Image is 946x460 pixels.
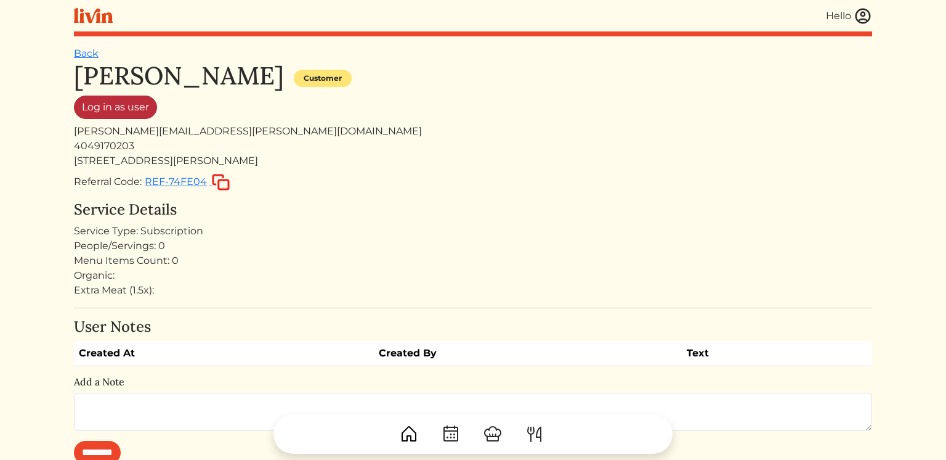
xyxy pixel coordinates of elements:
div: Organic: [74,268,872,283]
h4: User Notes [74,318,872,336]
th: Created At [74,341,374,366]
a: Log in as user [74,96,157,119]
a: Back [74,47,99,59]
h6: Add a Note [74,376,872,388]
h1: [PERSON_NAME] [74,61,284,91]
button: REF-74FE04 [144,173,230,191]
div: Extra Meat (1.5x): [74,283,872,298]
img: ChefHat-a374fb509e4f37eb0702ca99f5f64f3b6956810f32a249b33092029f8484b388.svg [483,424,503,444]
span: Referral Code: [74,176,142,187]
span: REF-74FE04 [145,176,207,187]
img: copy-c88c4d5ff2289bbd861d3078f624592c1430c12286b036973db34a3c10e19d95.svg [212,174,230,191]
img: ForkKnife-55491504ffdb50bab0c1e09e7649658475375261d09fd45db06cec23bce548bf.svg [525,424,544,444]
div: [STREET_ADDRESS][PERSON_NAME] [74,154,872,168]
div: Customer [294,70,352,87]
div: [PERSON_NAME][EMAIL_ADDRESS][PERSON_NAME][DOMAIN_NAME] [74,124,872,139]
th: Created By [374,341,682,366]
div: Menu Items Count: 0 [74,253,872,268]
div: Hello [826,9,851,23]
img: House-9bf13187bcbb5817f509fe5e7408150f90897510c4275e13d0d5fca38e0b5951.svg [399,424,419,444]
img: livin-logo-a0d97d1a881af30f6274990eb6222085a2533c92bbd1e4f22c21b4f0d0e3210c.svg [74,8,113,23]
div: 4049170203 [74,139,872,154]
th: Text [682,341,827,366]
div: Service Type: Subscription [74,224,872,239]
div: People/Servings: 0 [74,239,872,253]
h4: Service Details [74,201,872,219]
img: CalendarDots-5bcf9d9080389f2a281d69619e1c85352834be518fbc73d9501aef674afc0d57.svg [441,424,461,444]
img: user_account-e6e16d2ec92f44fc35f99ef0dc9cddf60790bfa021a6ecb1c896eb5d2907b31c.svg [854,7,872,25]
